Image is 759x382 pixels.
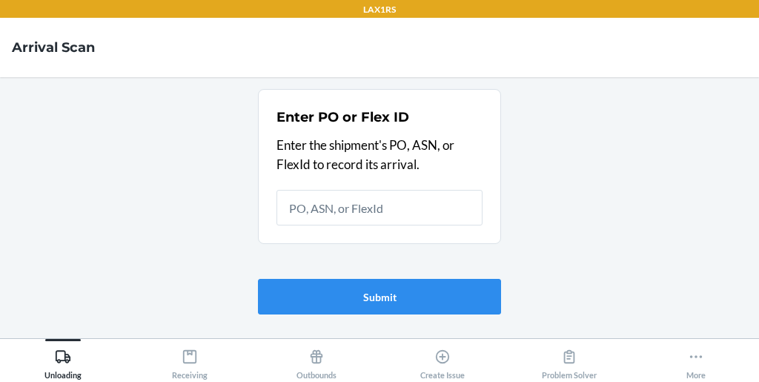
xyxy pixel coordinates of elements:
[276,108,409,127] h2: Enter PO or Flex ID
[258,279,501,315] button: Submit
[296,343,337,380] div: Outbounds
[276,190,483,225] input: PO, ASN, or FlexId
[127,339,253,380] button: Receiving
[44,343,82,380] div: Unloading
[253,339,379,380] button: Outbounds
[172,343,208,380] div: Receiving
[506,339,633,380] button: Problem Solver
[12,38,95,57] h4: Arrival Scan
[632,339,759,380] button: More
[379,339,506,380] button: Create Issue
[542,343,597,380] div: Problem Solver
[420,343,465,380] div: Create Issue
[276,136,483,174] p: Enter the shipment's PO, ASN, or FlexId to record its arrival.
[686,343,706,380] div: More
[363,3,396,16] p: LAX1RS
